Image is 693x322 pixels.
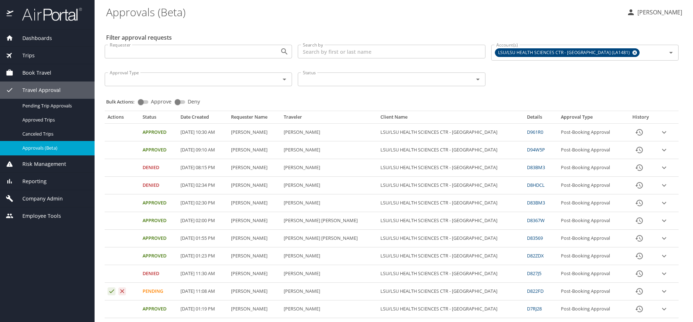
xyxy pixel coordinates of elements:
[659,145,670,155] button: expand row
[631,230,648,247] button: History
[631,300,648,318] button: History
[178,194,228,212] td: [DATE] 02:30 PM
[178,212,228,230] td: [DATE] 02:00 PM
[228,177,281,194] td: [PERSON_NAME]
[281,177,377,194] td: [PERSON_NAME]
[635,8,682,17] p: [PERSON_NAME]
[631,283,648,300] button: History
[527,129,543,135] a: D961R0
[281,247,377,265] td: [PERSON_NAME]
[378,177,524,194] td: LSU/LSU HEALTH SCIENCES CTR - [GEOGRAPHIC_DATA]
[631,212,648,229] button: History
[140,194,178,212] td: Approved
[140,230,178,247] td: Approved
[378,141,524,159] td: LSU/LSU HEALTH SCIENCES CTR - [GEOGRAPHIC_DATA]
[140,159,178,177] td: Denied
[228,283,281,300] td: [PERSON_NAME]
[631,159,648,176] button: History
[228,141,281,159] td: [PERSON_NAME]
[281,124,377,141] td: [PERSON_NAME]
[140,114,178,123] th: Status
[178,141,228,159] td: [DATE] 09:10 AM
[378,124,524,141] td: LSU/LSU HEALTH SCIENCES CTR - [GEOGRAPHIC_DATA]
[178,159,228,177] td: [DATE] 08:15 PM
[659,233,670,244] button: expand row
[558,283,626,300] td: Post-Booking Approval
[558,114,626,123] th: Approval Type
[178,114,228,123] th: Date Created
[659,198,670,208] button: expand row
[6,7,14,21] img: icon-airportal.png
[558,247,626,265] td: Post-Booking Approval
[151,99,171,104] span: Approve
[228,114,281,123] th: Requester Name
[666,48,676,58] button: Open
[281,300,377,318] td: [PERSON_NAME]
[558,212,626,230] td: Post-Booking Approval
[378,247,524,265] td: LSU/LSU HEALTH SCIENCES CTR - [GEOGRAPHIC_DATA]
[13,177,47,185] span: Reporting
[140,247,178,265] td: Approved
[140,283,178,300] td: Pending
[13,52,35,59] span: Trips
[178,124,228,141] td: [DATE] 10:30 AM
[527,146,545,153] a: D94W5P
[378,230,524,247] td: LSU/LSU HEALTH SCIENCES CTR - [GEOGRAPHIC_DATA]
[527,288,544,294] a: D822FD
[527,217,545,224] a: D8367W
[281,283,377,300] td: [PERSON_NAME]
[140,265,178,283] td: Denied
[527,270,541,277] a: D827J5
[178,177,228,194] td: [DATE] 02:34 PM
[378,283,524,300] td: LSU/LSU HEALTH SCIENCES CTR - [GEOGRAPHIC_DATA]
[140,212,178,230] td: Approved
[279,47,289,57] button: Open
[631,265,648,282] button: History
[558,300,626,318] td: Post-Booking Approval
[378,114,524,123] th: Client Name
[13,160,66,168] span: Risk Management
[106,98,140,105] p: Bulk Actions:
[140,300,178,318] td: Approved
[228,247,281,265] td: [PERSON_NAME]
[281,265,377,283] td: [PERSON_NAME]
[659,215,670,226] button: expand row
[228,124,281,141] td: [PERSON_NAME]
[558,265,626,283] td: Post-Booking Approval
[22,116,86,123] span: Approved Trips
[228,212,281,230] td: [PERSON_NAME]
[378,159,524,177] td: LSU/LSU HEALTH SCIENCES CTR - [GEOGRAPHIC_DATA]
[22,102,86,109] span: Pending Trip Approvals
[558,230,626,247] td: Post-Booking Approval
[22,131,86,137] span: Canceled Trips
[228,194,281,212] td: [PERSON_NAME]
[659,127,670,138] button: expand row
[659,251,670,261] button: expand row
[228,265,281,283] td: [PERSON_NAME]
[631,141,648,159] button: History
[279,74,289,84] button: Open
[659,162,670,173] button: expand row
[527,164,545,171] a: D83BM3
[659,304,670,314] button: expand row
[140,141,178,159] td: Approved
[659,268,670,279] button: expand row
[378,194,524,212] td: LSU/LSU HEALTH SCIENCES CTR - [GEOGRAPHIC_DATA]
[631,124,648,141] button: History
[524,114,558,123] th: Details
[659,286,670,297] button: expand row
[298,45,485,58] input: Search by first or last name
[527,199,545,206] a: D83BM3
[140,177,178,194] td: Denied
[281,212,377,230] td: [PERSON_NAME] [PERSON_NAME]
[281,141,377,159] td: [PERSON_NAME]
[22,145,86,151] span: Approvals (Beta)
[631,194,648,212] button: History
[14,7,82,21] img: airportal-logo.png
[13,34,52,42] span: Dashboards
[281,194,377,212] td: [PERSON_NAME]
[378,265,524,283] td: LSU/LSU HEALTH SCIENCES CTR - [GEOGRAPHIC_DATA]
[495,48,640,57] div: LSU/LSU HEALTH SCIENCES CTR - [GEOGRAPHIC_DATA] (LA1481)
[188,99,200,104] span: Deny
[558,194,626,212] td: Post-Booking Approval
